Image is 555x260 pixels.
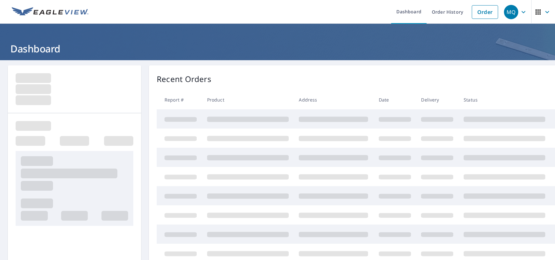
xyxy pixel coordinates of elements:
[294,90,373,109] th: Address
[12,7,88,17] img: EV Logo
[374,90,416,109] th: Date
[416,90,458,109] th: Delivery
[202,90,294,109] th: Product
[458,90,550,109] th: Status
[504,5,518,19] div: MQ
[8,42,547,55] h1: Dashboard
[472,5,498,19] a: Order
[157,90,202,109] th: Report #
[157,73,211,85] p: Recent Orders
